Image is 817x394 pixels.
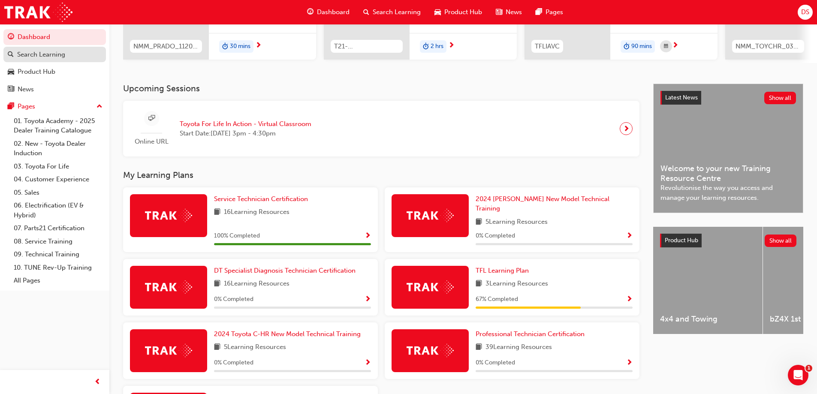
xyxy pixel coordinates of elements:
[130,108,633,150] a: Online URLToyota For Life In Action - Virtual ClassroomStart Date:[DATE] 3pm - 4:30pm
[444,7,482,17] span: Product Hub
[123,84,639,93] h3: Upcoming Sessions
[664,41,668,52] span: calendar-icon
[214,195,308,203] span: Service Technician Certification
[356,3,428,21] a: search-iconSearch Learning
[407,209,454,222] img: Trak
[801,7,809,17] span: DS
[489,3,529,21] a: news-iconNews
[3,47,106,63] a: Search Learning
[485,342,552,353] span: 39 Learning Resources
[365,294,371,305] button: Show Progress
[10,235,106,248] a: 08. Service Training
[476,329,588,339] a: Professional Technician Certification
[214,207,220,218] span: book-icon
[665,237,698,244] span: Product Hub
[180,119,311,129] span: Toyota For Life In Action - Virtual Classroom
[145,280,192,294] img: Trak
[10,199,106,222] a: 06. Electrification (EV & Hybrid)
[214,358,253,368] span: 0 % Completed
[476,279,482,289] span: book-icon
[214,329,364,339] a: 2024 Toyota C-HR New Model Technical Training
[805,365,812,372] span: 1
[222,41,228,52] span: duration-icon
[365,358,371,368] button: Show Progress
[736,42,801,51] span: NMM_TOYCHR_032024_MODULE_1
[10,248,106,261] a: 09. Technical Training
[94,377,101,388] span: prev-icon
[431,42,443,51] span: 2 hrs
[363,7,369,18] span: search-icon
[626,231,633,241] button: Show Progress
[224,279,289,289] span: 16 Learning Resources
[17,50,65,60] div: Search Learning
[434,7,441,18] span: car-icon
[145,344,192,357] img: Trak
[476,342,482,353] span: book-icon
[476,231,515,241] span: 0 % Completed
[10,160,106,173] a: 03. Toyota For Life
[214,194,311,204] a: Service Technician Certification
[10,222,106,235] a: 07. Parts21 Certification
[148,113,155,124] span: sessionType_ONLINE_URL-icon
[365,296,371,304] span: Show Progress
[788,365,808,385] iframe: Intercom live chat
[660,164,796,183] span: Welcome to your new Training Resource Centre
[3,81,106,97] a: News
[365,231,371,241] button: Show Progress
[224,207,289,218] span: 16 Learning Resources
[214,231,260,241] span: 100 % Completed
[672,42,678,50] span: next-icon
[476,217,482,228] span: book-icon
[10,274,106,287] a: All Pages
[624,41,630,52] span: duration-icon
[255,42,262,50] span: next-icon
[764,92,796,104] button: Show all
[536,7,542,18] span: pages-icon
[145,209,192,222] img: Trak
[506,7,522,17] span: News
[214,330,361,338] span: 2024 Toyota C-HR New Model Technical Training
[529,3,570,21] a: pages-iconPages
[485,279,548,289] span: 3 Learning Resources
[546,7,563,17] span: Pages
[18,84,34,94] div: News
[96,101,103,112] span: up-icon
[476,194,633,214] a: 2024 [PERSON_NAME] New Model Technical Training
[123,170,639,180] h3: My Learning Plans
[334,42,399,51] span: T21-FOD_HVIS_PREREQ
[10,261,106,274] a: 10. TUNE Rev-Up Training
[307,7,314,18] span: guage-icon
[407,344,454,357] img: Trak
[428,3,489,21] a: car-iconProduct Hub
[448,42,455,50] span: next-icon
[626,358,633,368] button: Show Progress
[8,86,14,93] span: news-icon
[4,3,72,22] img: Trak
[476,195,609,213] span: 2024 [PERSON_NAME] New Model Technical Training
[623,123,630,135] span: next-icon
[476,266,532,276] a: TFL Learning Plan
[626,294,633,305] button: Show Progress
[10,114,106,137] a: 01. Toyota Academy - 2025 Dealer Training Catalogue
[660,234,796,247] a: Product HubShow all
[3,99,106,114] button: Pages
[660,183,796,202] span: Revolutionise the way you access and manage your learning resources.
[631,42,652,51] span: 90 mins
[18,67,55,77] div: Product Hub
[665,94,698,101] span: Latest News
[765,235,797,247] button: Show all
[423,41,429,52] span: duration-icon
[626,359,633,367] span: Show Progress
[3,64,106,80] a: Product Hub
[407,280,454,294] img: Trak
[18,102,35,111] div: Pages
[365,232,371,240] span: Show Progress
[8,33,14,41] span: guage-icon
[365,359,371,367] span: Show Progress
[10,137,106,160] a: 02. New - Toyota Dealer Induction
[476,267,529,274] span: TFL Learning Plan
[133,42,199,51] span: NMM_PRADO_112024_MODULE_1
[230,42,250,51] span: 30 mins
[535,42,560,51] span: TFLIAVC
[496,7,502,18] span: news-icon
